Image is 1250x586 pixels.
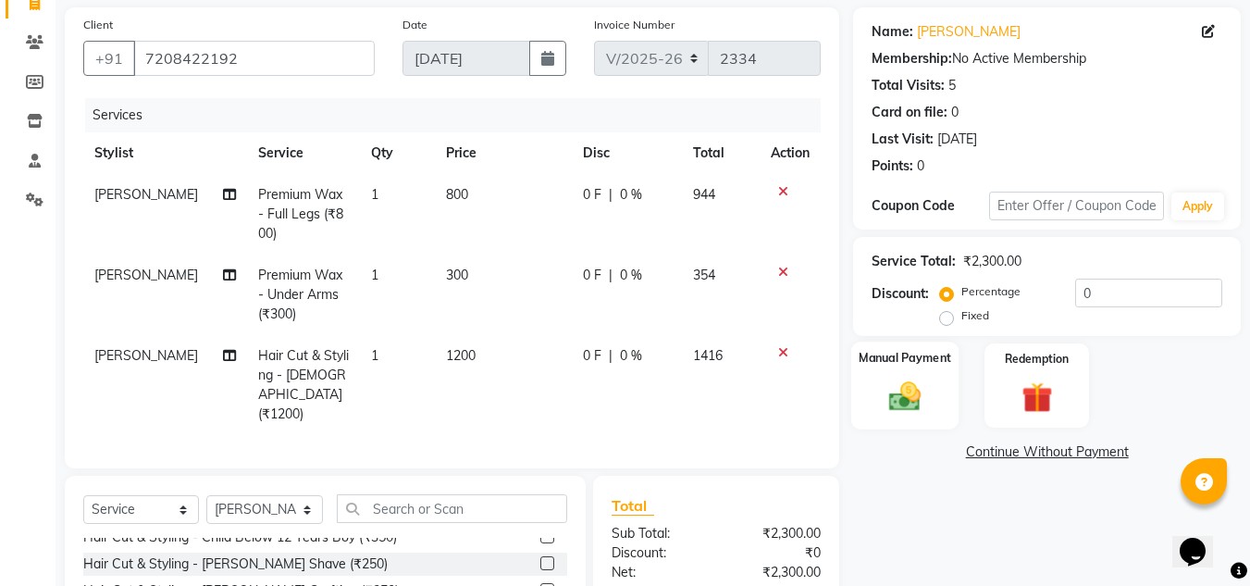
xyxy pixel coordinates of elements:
iframe: chat widget [1172,512,1231,567]
div: ₹2,300.00 [716,563,835,582]
input: Search by Name/Mobile/Email/Code [133,41,375,76]
span: 1 [371,186,378,203]
div: ₹2,300.00 [716,524,835,543]
div: Hair Cut & Styling - Child Below 12 Years Boy (₹350) [83,528,397,547]
label: Redemption [1005,351,1069,368]
span: Total [612,496,654,516]
span: 1 [371,267,378,283]
div: Coupon Code [872,196,988,216]
div: Membership: [872,49,952,69]
a: Continue Without Payment [857,443,1237,462]
span: 0 F [583,266,601,285]
th: Qty [360,132,435,174]
label: Percentage [961,283,1021,300]
div: Net: [598,563,716,582]
span: 1416 [693,347,723,364]
th: Service [247,132,360,174]
input: Search or Scan [337,494,567,523]
th: Disc [572,132,682,174]
span: 354 [693,267,715,283]
span: 1 [371,347,378,364]
div: [DATE] [937,130,977,149]
div: Service Total: [872,252,956,271]
span: [PERSON_NAME] [94,186,198,203]
button: Apply [1171,193,1224,220]
span: 944 [693,186,715,203]
div: Services [85,98,835,132]
span: 0 F [583,346,601,366]
div: ₹0 [716,543,835,563]
div: Last Visit: [872,130,934,149]
div: Hair Cut & Styling - [PERSON_NAME] Shave (₹250) [83,555,388,574]
label: Invoice Number [594,17,675,33]
div: Sub Total: [598,524,716,543]
span: [PERSON_NAME] [94,347,198,364]
div: Discount: [598,543,716,563]
th: Total [682,132,761,174]
label: Date [402,17,427,33]
span: | [609,266,613,285]
label: Fixed [961,307,989,324]
label: Client [83,17,113,33]
div: 5 [948,76,956,95]
img: _gift.svg [1012,379,1062,417]
div: Discount: [872,284,929,304]
span: 1200 [446,347,476,364]
th: Stylist [83,132,247,174]
a: [PERSON_NAME] [917,22,1021,42]
span: [PERSON_NAME] [94,267,198,283]
div: Name: [872,22,913,42]
span: Hair Cut & Styling - [DEMOGRAPHIC_DATA] (₹1200) [258,347,349,422]
div: Total Visits: [872,76,945,95]
span: Premium Wax - Full Legs (₹800) [258,186,343,242]
th: Action [760,132,821,174]
span: 300 [446,267,468,283]
span: | [609,185,613,205]
div: 0 [951,103,959,122]
span: 0 % [620,185,642,205]
button: +91 [83,41,135,76]
div: No Active Membership [872,49,1222,69]
th: Price [435,132,572,174]
span: 0 % [620,346,642,366]
div: ₹2,300.00 [963,252,1021,271]
span: 0 % [620,266,642,285]
span: | [609,346,613,366]
div: Points: [872,156,913,176]
span: 800 [446,186,468,203]
span: 0 F [583,185,601,205]
img: _cash.svg [879,378,931,415]
div: Card on file: [872,103,947,122]
span: Premium Wax - Under Arms (₹300) [258,267,342,322]
label: Manual Payment [859,349,951,367]
input: Enter Offer / Coupon Code [989,192,1164,220]
div: 0 [917,156,924,176]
